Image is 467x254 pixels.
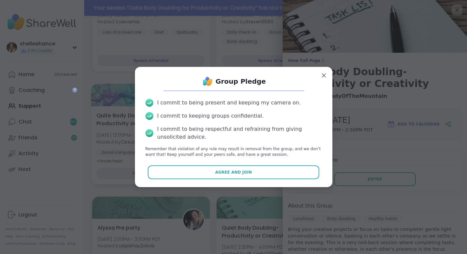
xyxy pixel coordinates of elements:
p: Remember that violation of any rule may result in removal from the group, and we don’t want that!... [145,146,322,157]
iframe: Spotlight [72,87,77,93]
div: I commit to keeping groups confidential. [157,112,264,120]
div: I commit to being present and keeping my camera on. [157,99,301,107]
h1: Group Pledge [216,77,266,86]
span: Agree and Join [215,169,252,175]
img: ShareWell Logo [201,75,214,88]
div: I commit to being respectful and refraining from giving unsolicited advice. [157,125,322,141]
button: Agree and Join [148,165,319,179]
